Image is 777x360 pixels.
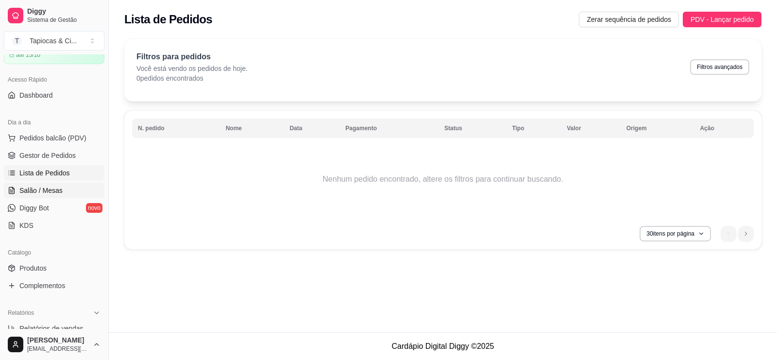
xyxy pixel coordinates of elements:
[4,148,104,163] a: Gestor de Pedidos
[27,7,101,16] span: Diggy
[27,16,101,24] span: Sistema de Gestão
[4,260,104,276] a: Produtos
[136,64,248,73] p: Você está vendo os pedidos de hoje.
[132,140,754,218] td: Nenhum pedido encontrado, altere os filtros para continuar buscando.
[19,324,84,333] span: Relatórios de vendas
[19,203,49,213] span: Diggy Bot
[4,321,104,336] a: Relatórios de vendas
[4,218,104,233] a: KDS
[19,90,53,100] span: Dashboard
[690,59,749,75] button: Filtros avançados
[4,200,104,216] a: Diggy Botnovo
[4,333,104,356] button: [PERSON_NAME][EMAIL_ADDRESS][DOMAIN_NAME]
[27,345,89,353] span: [EMAIL_ADDRESS][DOMAIN_NAME]
[4,278,104,293] a: Complementos
[4,183,104,198] a: Salão / Mesas
[19,281,65,291] span: Complementos
[8,309,34,317] span: Relatórios
[691,14,754,25] span: PDV - Lançar pedido
[132,119,220,138] th: N. pedido
[220,119,284,138] th: Nome
[561,119,621,138] th: Valor
[621,119,694,138] th: Origem
[19,151,76,160] span: Gestor de Pedidos
[439,119,506,138] th: Status
[136,51,248,63] p: Filtros para pedidos
[4,245,104,260] div: Catálogo
[284,119,339,138] th: Data
[19,186,63,195] span: Salão / Mesas
[4,165,104,181] a: Lista de Pedidos
[587,14,671,25] span: Zerar sequência de pedidos
[339,119,439,138] th: Pagamento
[506,119,561,138] th: Tipo
[716,221,759,246] nav: pagination navigation
[19,263,47,273] span: Produtos
[4,31,104,51] button: Select a team
[640,226,711,241] button: 30itens por página
[683,12,761,27] button: PDV - Lançar pedido
[579,12,679,27] button: Zerar sequência de pedidos
[27,336,89,345] span: [PERSON_NAME]
[4,4,104,27] a: DiggySistema de Gestão
[124,12,212,27] h2: Lista de Pedidos
[30,36,77,46] div: Tapiocas & Ci ...
[109,332,777,360] footer: Cardápio Digital Diggy © 2025
[136,73,248,83] p: 0 pedidos encontrados
[19,133,86,143] span: Pedidos balcão (PDV)
[4,72,104,87] div: Acesso Rápido
[12,36,22,46] span: T
[4,115,104,130] div: Dia a dia
[4,87,104,103] a: Dashboard
[4,130,104,146] button: Pedidos balcão (PDV)
[19,168,70,178] span: Lista de Pedidos
[16,51,40,59] article: até 15/10
[19,221,34,230] span: KDS
[738,226,754,241] li: next page button
[694,119,754,138] th: Ação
